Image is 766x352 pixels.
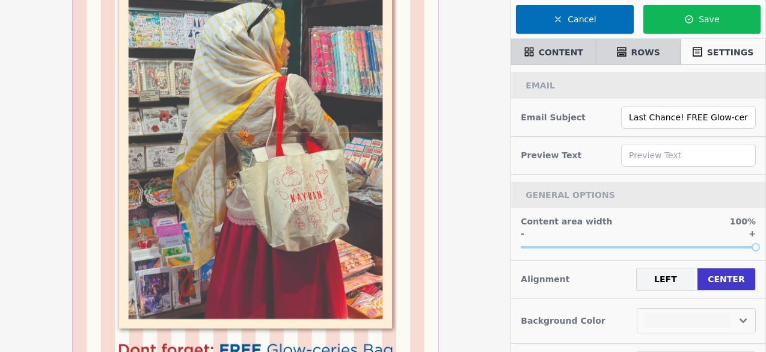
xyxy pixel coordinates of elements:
button: Save [643,5,761,34]
button: Cancel [516,5,633,34]
h3: - [521,227,524,239]
h3: Content area width [521,215,612,227]
button: CENTER [697,268,755,290]
span: CONTENT [539,46,583,58]
input: Preview Text [621,144,756,167]
h3: Alignment [521,271,569,288]
h3: Background Color [521,312,605,329]
h3: + [749,227,756,239]
button: LEFT [637,268,694,290]
h3: 100% [720,215,756,227]
input: Email Subject [621,106,756,129]
div: GENERAL OPTIONS [511,182,765,208]
label: Preview Text [521,149,581,161]
div: EMAIL [511,72,765,99]
label: Email Subject [521,111,585,123]
span: ROWS [631,46,660,58]
span: SETTINGS [707,46,754,58]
